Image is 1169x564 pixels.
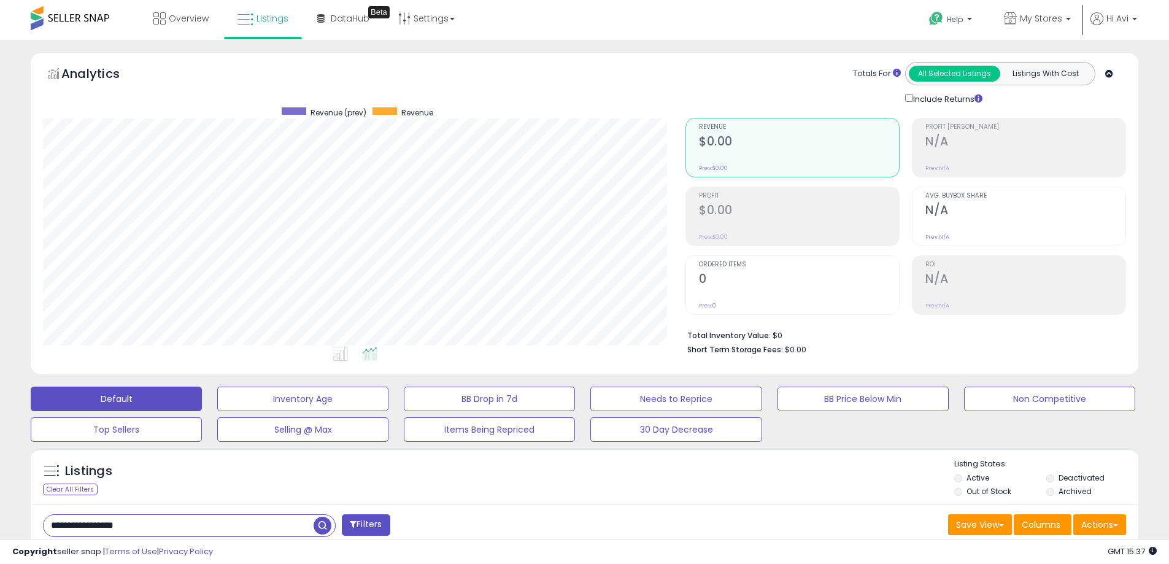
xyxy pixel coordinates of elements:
[699,124,899,131] span: Revenue
[1073,514,1126,535] button: Actions
[404,417,575,442] button: Items Being Repriced
[966,486,1011,496] label: Out of Stock
[1106,12,1128,25] span: Hi Avi
[159,546,213,557] a: Privacy Policy
[368,6,390,18] div: Tooltip anchor
[699,261,899,268] span: Ordered Items
[948,514,1012,535] button: Save View
[1022,519,1060,531] span: Columns
[699,193,899,199] span: Profit
[61,65,144,85] h5: Analytics
[687,327,1117,342] li: $0
[331,12,369,25] span: DataHub
[853,68,901,80] div: Totals For
[966,473,989,483] label: Active
[925,261,1125,268] span: ROI
[217,417,388,442] button: Selling @ Max
[699,164,728,172] small: Prev: $0.00
[925,164,949,172] small: Prev: N/A
[777,387,949,411] button: BB Price Below Min
[925,134,1125,151] h2: N/A
[1059,473,1105,483] label: Deactivated
[404,387,575,411] button: BB Drop in 7d
[699,134,899,151] h2: $0.00
[919,2,984,40] a: Help
[1108,546,1157,557] span: 2025-09-11 15:37 GMT
[896,91,997,106] div: Include Returns
[1059,486,1092,496] label: Archived
[169,12,209,25] span: Overview
[785,344,806,355] span: $0.00
[699,233,728,241] small: Prev: $0.00
[687,330,771,341] b: Total Inventory Value:
[590,417,762,442] button: 30 Day Decrease
[954,458,1138,470] p: Listing States:
[257,12,288,25] span: Listings
[925,233,949,241] small: Prev: N/A
[687,344,783,355] b: Short Term Storage Fees:
[947,14,963,25] span: Help
[217,387,388,411] button: Inventory Age
[925,272,1125,288] h2: N/A
[342,514,390,536] button: Filters
[964,387,1135,411] button: Non Competitive
[311,107,366,118] span: Revenue (prev)
[1090,12,1137,40] a: Hi Avi
[909,66,1000,82] button: All Selected Listings
[31,417,202,442] button: Top Sellers
[65,463,112,480] h5: Listings
[925,124,1125,131] span: Profit [PERSON_NAME]
[699,272,899,288] h2: 0
[12,546,57,557] strong: Copyright
[925,203,1125,220] h2: N/A
[925,193,1125,199] span: Avg. Buybox Share
[12,546,213,558] div: seller snap | |
[1000,66,1091,82] button: Listings With Cost
[401,107,433,118] span: Revenue
[699,302,716,309] small: Prev: 0
[43,484,98,495] div: Clear All Filters
[31,387,202,411] button: Default
[1014,514,1071,535] button: Columns
[1020,12,1062,25] span: My Stores
[105,546,157,557] a: Terms of Use
[925,302,949,309] small: Prev: N/A
[590,387,762,411] button: Needs to Reprice
[928,11,944,26] i: Get Help
[699,203,899,220] h2: $0.00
